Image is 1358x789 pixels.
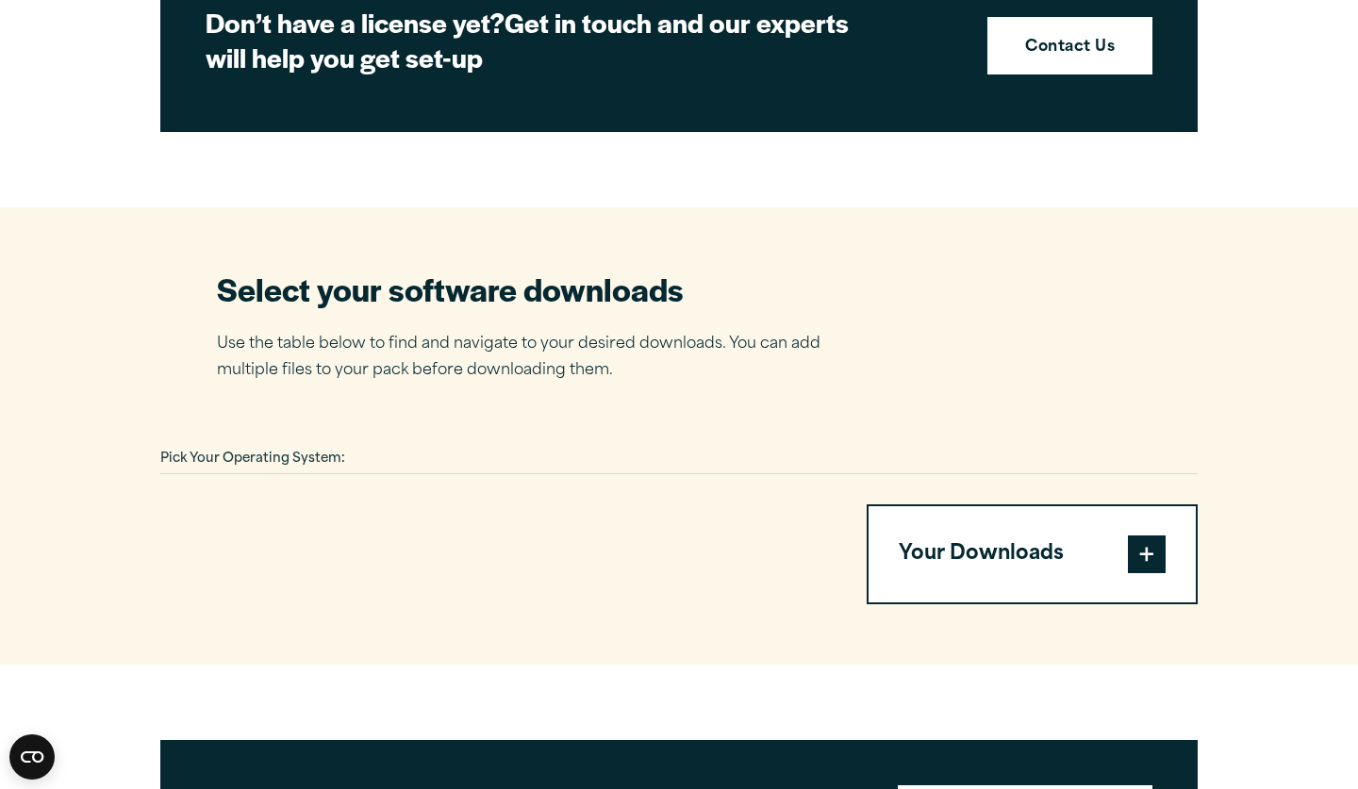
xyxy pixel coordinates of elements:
[217,268,849,310] h2: Select your software downloads
[217,331,849,386] p: Use the table below to find and navigate to your desired downloads. You can add multiple files to...
[869,506,1196,602] button: Your Downloads
[9,734,55,780] button: Open CMP widget
[160,452,345,465] span: Pick Your Operating System:
[1025,36,1115,60] strong: Contact Us
[206,3,505,41] strong: Don’t have a license yet?
[987,17,1152,75] a: Contact Us
[206,5,866,75] h2: Get in touch and our experts will help you get set-up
